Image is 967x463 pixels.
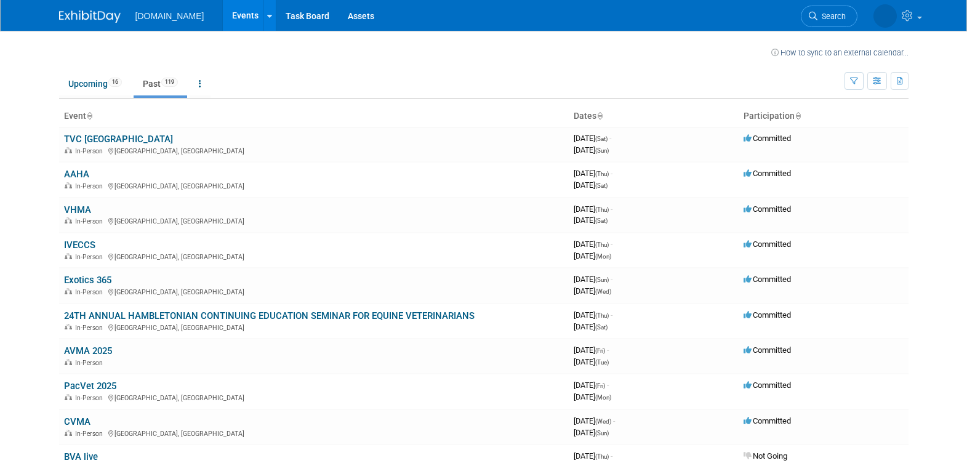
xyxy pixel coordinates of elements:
[607,345,609,355] span: -
[595,418,611,425] span: (Wed)
[574,357,609,366] span: [DATE]
[574,275,612,284] span: [DATE]
[595,359,609,366] span: (Tue)
[134,72,187,95] a: Past119
[64,169,89,180] a: AAHA
[75,217,106,225] span: In-Person
[595,171,609,177] span: (Thu)
[744,275,791,284] span: Committed
[595,324,608,331] span: (Sat)
[611,451,612,461] span: -
[611,169,612,178] span: -
[595,217,608,224] span: (Sat)
[744,134,791,143] span: Committed
[75,288,106,296] span: In-Person
[817,12,846,21] span: Search
[595,453,609,460] span: (Thu)
[75,147,106,155] span: In-Person
[609,134,611,143] span: -
[64,451,98,462] a: BVA live
[64,180,564,190] div: [GEOGRAPHIC_DATA], [GEOGRAPHIC_DATA]
[574,145,609,155] span: [DATE]
[75,359,106,367] span: In-Person
[64,345,112,356] a: AVMA 2025
[574,251,611,260] span: [DATE]
[801,6,857,27] a: Search
[744,240,791,249] span: Committed
[744,416,791,425] span: Committed
[595,276,609,283] span: (Sun)
[161,78,178,87] span: 119
[611,310,612,320] span: -
[65,147,72,153] img: In-Person Event
[795,111,801,121] a: Sort by Participation Type
[611,204,612,214] span: -
[574,310,612,320] span: [DATE]
[574,345,609,355] span: [DATE]
[574,428,609,437] span: [DATE]
[59,10,121,23] img: ExhibitDay
[135,11,204,21] span: [DOMAIN_NAME]
[595,430,609,437] span: (Sun)
[574,416,615,425] span: [DATE]
[64,145,564,155] div: [GEOGRAPHIC_DATA], [GEOGRAPHIC_DATA]
[65,288,72,294] img: In-Person Event
[744,169,791,178] span: Committed
[75,324,106,332] span: In-Person
[75,430,106,438] span: In-Person
[739,106,909,127] th: Participation
[574,169,612,178] span: [DATE]
[607,380,609,390] span: -
[771,48,909,57] a: How to sync to an external calendar...
[595,182,608,189] span: (Sat)
[595,253,611,260] span: (Mon)
[75,253,106,261] span: In-Person
[574,180,608,190] span: [DATE]
[595,206,609,213] span: (Thu)
[744,451,787,461] span: Not Going
[64,310,475,321] a: 24TH ANNUAL HAMBLETONIAN CONTINUING EDUCATION SEMINAR FOR EQUINE VETERINARIANS
[65,253,72,259] img: In-Person Event
[574,380,609,390] span: [DATE]
[611,240,612,249] span: -
[75,182,106,190] span: In-Person
[64,380,116,392] a: PacVet 2025
[595,394,611,401] span: (Mon)
[64,286,564,296] div: [GEOGRAPHIC_DATA], [GEOGRAPHIC_DATA]
[64,240,95,251] a: IVECCS
[595,241,609,248] span: (Thu)
[595,147,609,154] span: (Sun)
[595,347,605,354] span: (Fri)
[64,134,173,145] a: TVC [GEOGRAPHIC_DATA]
[744,204,791,214] span: Committed
[574,215,608,225] span: [DATE]
[596,111,603,121] a: Sort by Start Date
[569,106,739,127] th: Dates
[574,451,612,461] span: [DATE]
[64,251,564,261] div: [GEOGRAPHIC_DATA], [GEOGRAPHIC_DATA]
[574,204,612,214] span: [DATE]
[59,106,569,127] th: Event
[65,359,72,365] img: In-Person Event
[611,275,612,284] span: -
[65,217,72,223] img: In-Person Event
[574,392,611,401] span: [DATE]
[64,215,564,225] div: [GEOGRAPHIC_DATA], [GEOGRAPHIC_DATA]
[65,324,72,330] img: In-Person Event
[744,345,791,355] span: Committed
[574,134,611,143] span: [DATE]
[574,322,608,331] span: [DATE]
[108,78,122,87] span: 16
[595,288,611,295] span: (Wed)
[64,392,564,402] div: [GEOGRAPHIC_DATA], [GEOGRAPHIC_DATA]
[65,182,72,188] img: In-Person Event
[574,240,612,249] span: [DATE]
[744,380,791,390] span: Committed
[75,394,106,402] span: In-Person
[65,394,72,400] img: In-Person Event
[59,72,131,95] a: Upcoming16
[64,275,111,286] a: Exotics 365
[64,322,564,332] div: [GEOGRAPHIC_DATA], [GEOGRAPHIC_DATA]
[873,4,897,28] img: Taimir Loyola
[595,382,605,389] span: (Fri)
